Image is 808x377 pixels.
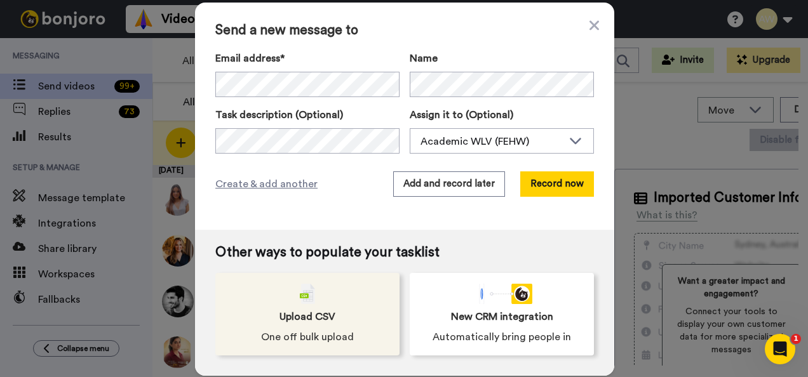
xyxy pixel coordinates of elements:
[410,107,594,122] label: Assign it to (Optional)
[765,334,795,364] iframe: Intercom live chat
[421,134,563,149] div: Academic WLV (FEHW)
[471,284,532,304] div: animation
[215,51,400,66] label: Email address*
[300,284,315,304] img: csv-grey.png
[215,23,594,38] span: Send a new message to
[215,107,400,122] label: Task description (Optional)
[215,245,594,260] span: Other ways to populate your tasklist
[791,334,801,344] span: 1
[451,309,553,324] span: New CRM integration
[393,171,505,197] button: Add and record later
[279,309,335,324] span: Upload CSV
[215,176,318,192] span: Create & add another
[261,329,354,345] span: One off bulk upload
[433,329,571,345] span: Automatically bring people in
[410,51,438,66] span: Name
[520,171,594,197] button: Record now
